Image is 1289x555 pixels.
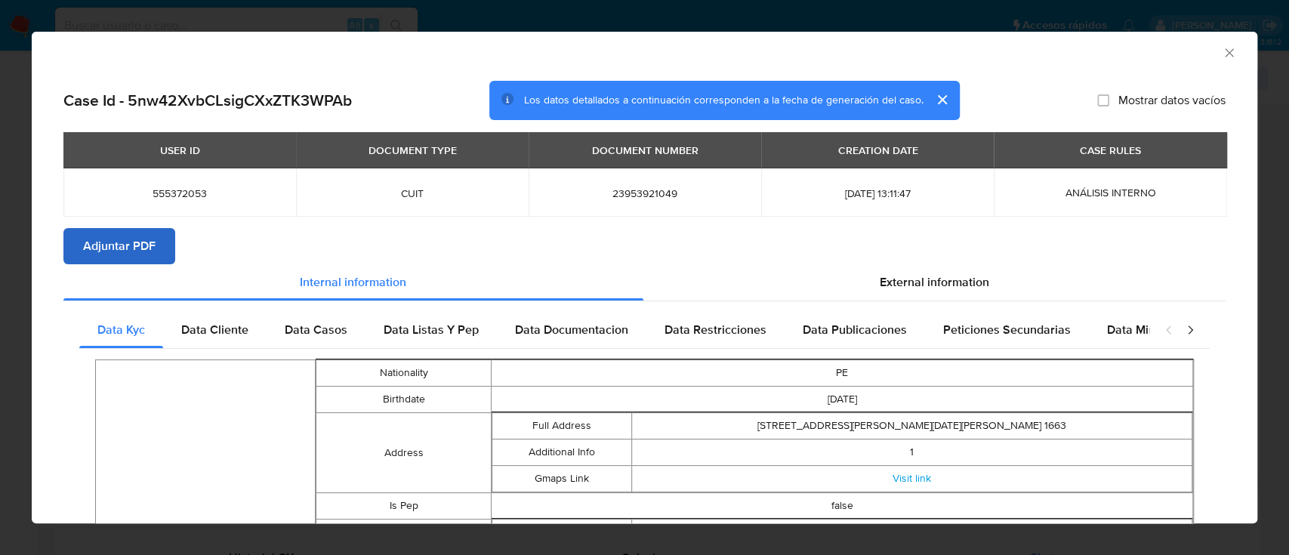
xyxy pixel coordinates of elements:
span: 555372053 [82,187,278,200]
span: Data Kyc [97,321,145,338]
div: Detailed info [63,264,1226,301]
td: Type [492,520,632,546]
span: Data Restricciones [665,321,766,338]
td: Birthdate [316,387,491,413]
span: External information [880,273,989,291]
td: PE [492,360,1193,387]
td: 1 [632,439,1192,466]
div: CREATION DATE [828,137,927,163]
span: Mostrar datos vacíos [1118,93,1226,108]
div: CASE RULES [1071,137,1150,163]
td: CUIT [632,520,1192,546]
td: Additional Info [492,439,632,466]
span: Data Listas Y Pep [384,321,479,338]
span: Data Publicaciones [803,321,907,338]
span: CUIT [314,187,510,200]
h2: Case Id - 5nw42XvbCLsigCXxZTK3WPAb [63,91,352,110]
span: Los datos detallados a continuación corresponden a la fecha de generación del caso. [524,93,924,108]
div: DOCUMENT TYPE [359,137,466,163]
div: USER ID [151,137,209,163]
div: closure-recommendation-modal [32,32,1257,523]
span: 23953921049 [547,187,743,200]
div: DOCUMENT NUMBER [583,137,708,163]
input: Mostrar datos vacíos [1097,94,1109,106]
div: Detailed internal info [79,312,1149,348]
span: Data Documentacion [515,321,628,338]
span: Data Casos [285,321,347,338]
td: Full Address [492,413,632,439]
td: [STREET_ADDRESS][PERSON_NAME][DATE][PERSON_NAME] 1663 [632,413,1192,439]
span: Internal information [300,273,406,291]
button: Adjuntar PDF [63,228,175,264]
td: Nationality [316,360,491,387]
a: Visit link [893,471,931,486]
td: Address [316,413,491,493]
span: Adjuntar PDF [83,230,156,263]
td: Gmaps Link [492,466,632,492]
span: [DATE] 13:11:47 [779,187,976,200]
span: Data Cliente [181,321,248,338]
td: Is Pep [316,493,491,520]
span: Peticiones Secundarias [943,321,1071,338]
td: [DATE] [492,387,1193,413]
button: cerrar [924,82,960,118]
span: Data Minoridad [1107,321,1190,338]
button: Cerrar ventana [1222,45,1235,59]
span: ANÁLISIS INTERNO [1065,185,1155,200]
td: false [492,493,1193,520]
